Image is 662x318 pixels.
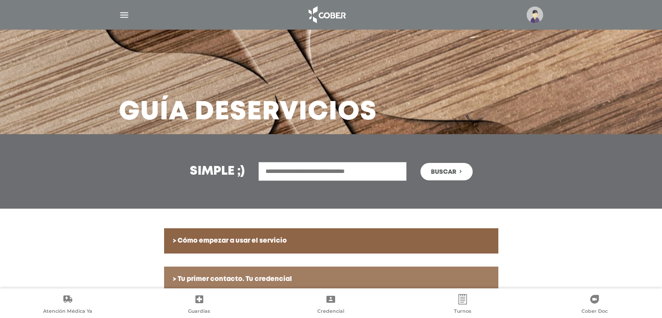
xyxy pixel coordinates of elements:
[528,294,660,316] a: Cober Doc
[134,294,265,316] a: Guardias
[173,275,490,283] h6: > Tu primer contacto. Tu credencial
[304,4,349,25] img: logo_cober_home-white.png
[2,294,134,316] a: Atención Médica Ya
[454,308,471,316] span: Turnos
[164,267,498,292] a: > Tu primer contacto. Tu credencial
[188,308,210,316] span: Guardias
[164,228,498,254] a: > Cómo empezar a usar el servicio
[265,294,397,316] a: Credencial
[317,308,344,316] span: Credencial
[119,101,377,124] h3: Guía de Servicios
[190,166,245,178] h3: Simple ;)
[431,169,456,175] span: Buscar
[43,308,92,316] span: Atención Médica Ya
[397,294,529,316] a: Turnos
[581,308,608,316] span: Cober Doc
[527,7,543,23] img: profile-placeholder.svg
[420,163,473,180] button: Buscar
[119,10,130,20] img: Cober_menu-lines-white.svg
[173,237,490,245] h6: > Cómo empezar a usar el servicio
